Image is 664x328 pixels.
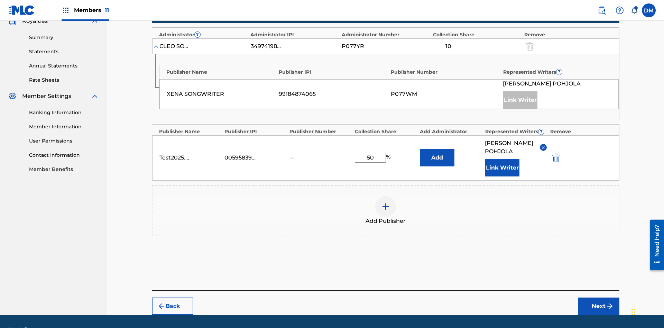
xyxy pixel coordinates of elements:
[420,149,454,166] button: Add
[598,6,606,15] img: search
[22,92,71,100] span: Member Settings
[433,31,521,38] div: Collection Share
[386,153,392,163] span: %
[153,43,159,50] img: expand-cell-toggle
[342,31,430,38] div: Administrator Number
[578,298,619,315] button: Next
[29,62,99,70] a: Annual Statements
[616,6,624,15] img: help
[29,152,99,159] a: Contact Information
[503,69,612,76] div: Represented Writers
[8,92,17,100] img: Member Settings
[366,217,406,225] span: Add Publisher
[631,7,638,14] div: Notifications
[250,31,338,38] div: Administrator IPI
[631,302,636,322] div: Drag
[29,123,99,130] a: Member Information
[550,128,612,135] div: Remove
[485,128,547,135] div: Represented Writers
[22,17,48,25] span: Royalties
[524,31,612,38] div: Remove
[159,31,247,38] div: Administrator
[595,3,609,17] a: Public Search
[391,69,500,76] div: Publisher Number
[29,109,99,116] a: Banking Information
[485,159,519,176] button: Link Writer
[105,7,109,13] span: 11
[167,90,275,98] div: XENA SONGWRITER
[8,5,35,15] img: MLC Logo
[420,128,482,135] div: Add Administrator
[552,154,560,162] img: 12a2ab48e56ec057fbd8.svg
[166,69,275,76] div: Publisher Name
[645,217,664,274] iframe: Resource Center
[74,6,109,14] span: Members
[391,90,499,98] div: P077WM
[29,76,99,84] a: Rate Sheets
[91,17,99,25] img: expand
[606,302,614,310] img: f7272a7cc735f4ea7f67.svg
[29,34,99,41] a: Summary
[157,302,166,310] img: 7ee5dd4eb1f8a8e3ef2f.svg
[29,137,99,145] a: User Permissions
[29,48,99,55] a: Statements
[541,145,546,150] img: remove-from-list-button
[503,80,581,88] span: [PERSON_NAME] POHJOLA
[279,90,387,98] div: 99184874065
[538,129,544,135] span: ?
[289,128,351,135] div: Publisher Number
[613,3,627,17] div: Help
[159,128,221,135] div: Publisher Name
[195,32,200,37] span: ?
[381,202,390,211] img: add
[279,69,388,76] div: Publisher IPI
[152,298,193,315] button: Back
[62,6,70,15] img: Top Rightsholders
[29,166,99,173] a: Member Benefits
[8,17,17,25] img: Royalties
[355,128,417,135] div: Collection Share
[224,128,286,135] div: Publisher IPI
[556,69,562,75] span: ?
[91,92,99,100] img: expand
[629,295,664,328] iframe: Chat Widget
[642,3,656,17] div: User Menu
[485,139,534,156] span: [PERSON_NAME] POHJOLA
